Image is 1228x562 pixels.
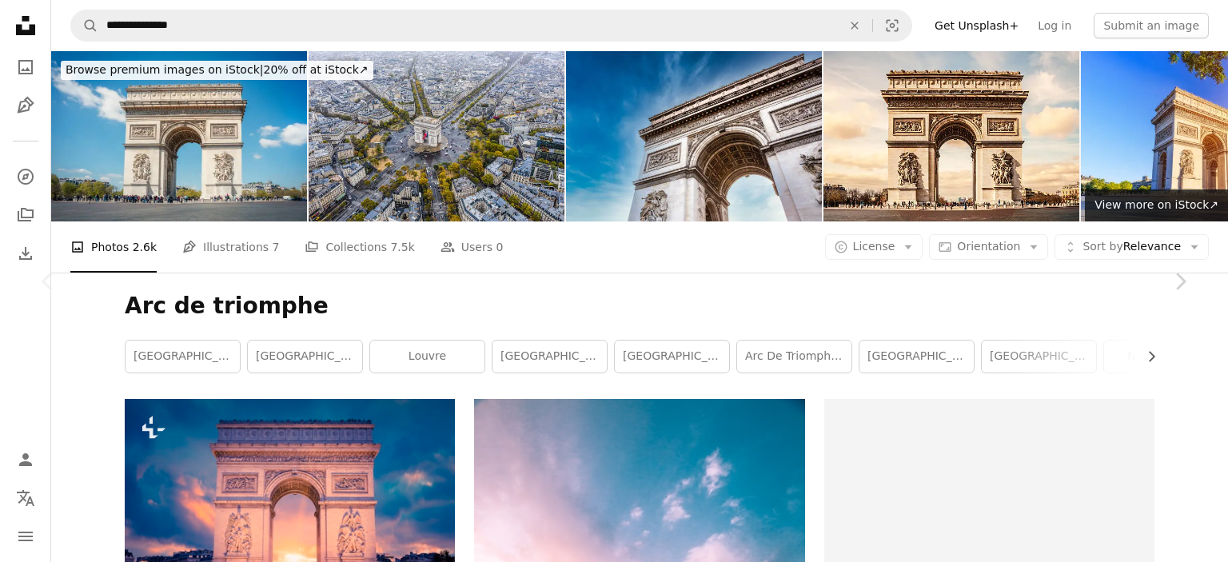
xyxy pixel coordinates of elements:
button: Submit an image [1094,13,1209,38]
button: Clear [837,10,872,41]
a: Illustrations [10,90,42,122]
button: Sort byRelevance [1055,234,1209,260]
span: 7.5k [390,238,414,256]
a: [GEOGRAPHIC_DATA] [982,341,1096,373]
a: Explore [10,161,42,193]
a: Get Unsplash+ [925,13,1028,38]
a: Collections 7.5k [305,221,414,273]
a: Illustrations 7 [182,221,279,273]
span: 0 [496,238,504,256]
img: Arc de triomphe, Paris, France [51,51,307,221]
a: Collections [10,199,42,231]
span: Relevance [1082,239,1181,255]
a: Log in / Sign up [10,444,42,476]
a: Browse premium images on iStock|20% off at iStock↗ [51,51,383,90]
a: [GEOGRAPHIC_DATA] [615,341,729,373]
a: notre dame [1104,341,1218,373]
a: [GEOGRAPHIC_DATA] [492,341,607,373]
a: louvre [370,341,484,373]
a: arc de triomphe night [737,341,851,373]
img: Arc de Triomphe from the sky, Paris [309,51,564,221]
img: Paris, France: Arc de Triomphe at Sunset [823,51,1079,221]
span: 7 [273,238,280,256]
a: Users 0 [441,221,504,273]
a: Next [1132,205,1228,358]
img: Arc de Triomphe [566,51,822,221]
span: Sort by [1082,240,1122,253]
a: [GEOGRAPHIC_DATA] [126,341,240,373]
button: Visual search [873,10,911,41]
a: Photos [10,51,42,83]
a: View of famous Arc de Triomphe at sunset, Paris [125,500,455,514]
button: Language [10,482,42,514]
h1: Arc de triomphe [125,292,1154,321]
a: [GEOGRAPHIC_DATA] [248,341,362,373]
span: Orientation [957,240,1020,253]
span: License [853,240,895,253]
button: Orientation [929,234,1048,260]
a: Log in [1028,13,1081,38]
form: Find visuals sitewide [70,10,912,42]
button: Menu [10,520,42,552]
a: [GEOGRAPHIC_DATA] [859,341,974,373]
span: Browse premium images on iStock | [66,63,263,76]
a: View more on iStock↗ [1085,189,1228,221]
span: View more on iStock ↗ [1094,198,1218,211]
button: License [825,234,923,260]
button: Search Unsplash [71,10,98,41]
span: 20% off at iStock ↗ [66,63,369,76]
